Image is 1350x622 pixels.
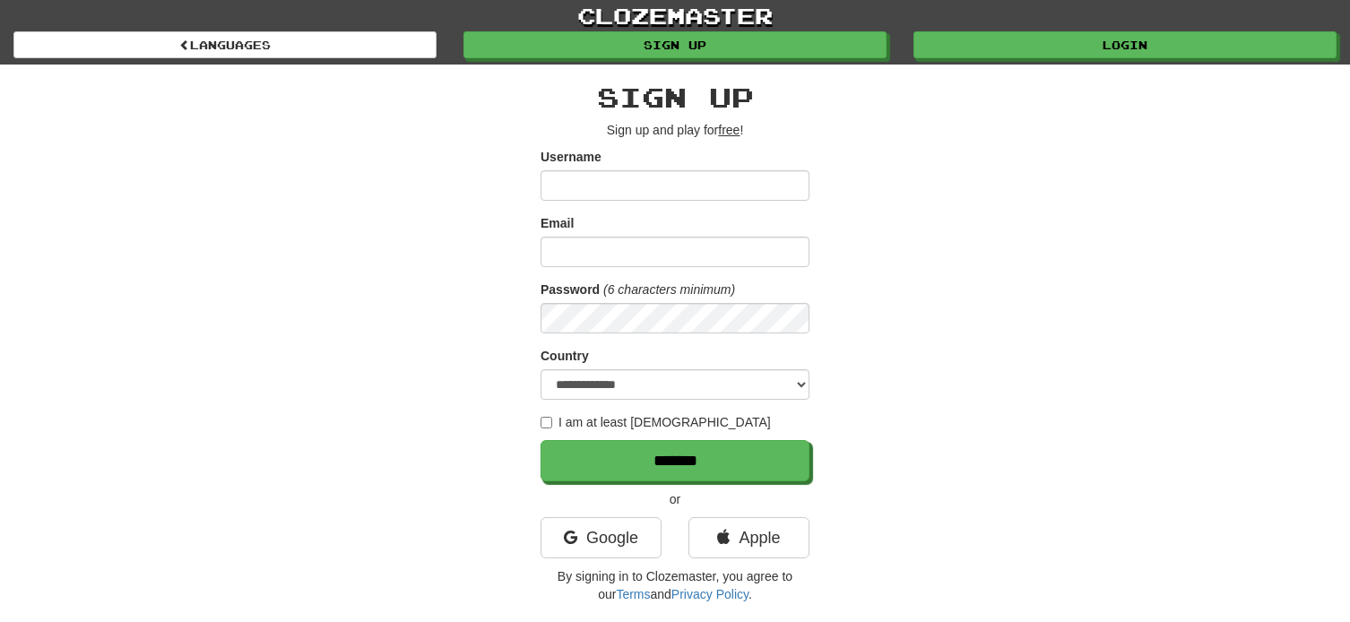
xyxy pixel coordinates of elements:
[541,82,809,112] h2: Sign up
[541,281,600,298] label: Password
[541,347,589,365] label: Country
[541,417,552,428] input: I am at least [DEMOGRAPHIC_DATA]
[913,31,1337,58] a: Login
[688,517,809,558] a: Apple
[603,282,735,297] em: (6 characters minimum)
[541,413,771,431] label: I am at least [DEMOGRAPHIC_DATA]
[463,31,887,58] a: Sign up
[541,121,809,139] p: Sign up and play for !
[541,517,662,558] a: Google
[541,567,809,603] p: By signing in to Clozemaster, you agree to our and .
[541,148,601,166] label: Username
[13,31,437,58] a: Languages
[541,214,574,232] label: Email
[541,490,809,508] p: or
[616,587,650,601] a: Terms
[671,587,749,601] a: Privacy Policy
[718,123,740,137] u: free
